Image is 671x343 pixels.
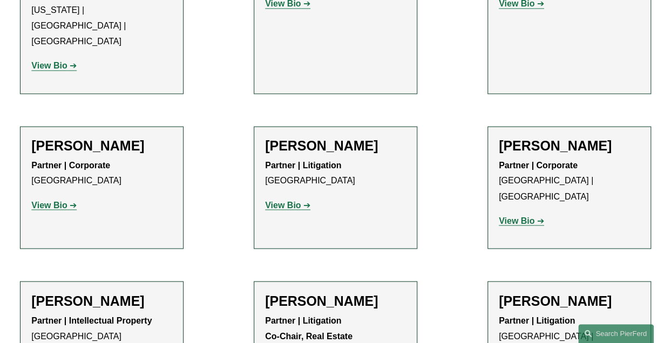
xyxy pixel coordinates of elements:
[499,158,640,204] p: [GEOGRAPHIC_DATA] | [GEOGRAPHIC_DATA]
[265,161,341,170] strong: Partner | Litigation
[499,138,640,154] h2: [PERSON_NAME]
[31,61,77,70] a: View Bio
[499,292,640,308] h2: [PERSON_NAME]
[31,158,172,189] p: [GEOGRAPHIC_DATA]
[31,138,172,154] h2: [PERSON_NAME]
[499,161,578,170] strong: Partner | Corporate
[265,292,406,308] h2: [PERSON_NAME]
[31,200,67,209] strong: View Bio
[265,200,301,209] strong: View Bio
[31,315,152,325] strong: Partner | Intellectual Property
[499,216,544,225] a: View Bio
[578,324,654,343] a: Search this site
[265,200,310,209] a: View Bio
[265,315,353,340] strong: Partner | Litigation Co-Chair, Real Estate
[499,216,534,225] strong: View Bio
[499,315,575,325] strong: Partner | Litigation
[31,161,110,170] strong: Partner | Corporate
[31,61,67,70] strong: View Bio
[31,292,172,308] h2: [PERSON_NAME]
[265,158,406,189] p: [GEOGRAPHIC_DATA]
[265,138,406,154] h2: [PERSON_NAME]
[31,200,77,209] a: View Bio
